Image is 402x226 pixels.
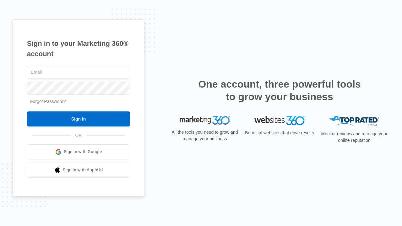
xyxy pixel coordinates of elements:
[319,131,389,144] p: Monitor reviews and manage your online reputation
[27,111,130,126] input: Sign In
[27,144,130,159] a: Sign in with Google
[27,38,130,59] h1: Sign in to your Marketing 360® account
[27,66,130,79] input: Email
[64,148,102,155] span: Sign in with Google
[63,167,103,173] span: Sign in with Apple Id
[254,116,305,125] img: Websites 360
[30,99,66,104] a: Forgot Password?
[170,129,240,142] p: All the tools you need to grow and manage your business
[329,116,379,126] img: Top Rated Local
[196,78,363,103] h2: One account, three powerful tools to grow your business
[27,163,130,178] a: Sign in with Apple Id
[71,132,86,139] span: OR
[244,130,315,136] p: Beautiful websites that drive results
[180,116,230,125] img: Marketing 360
